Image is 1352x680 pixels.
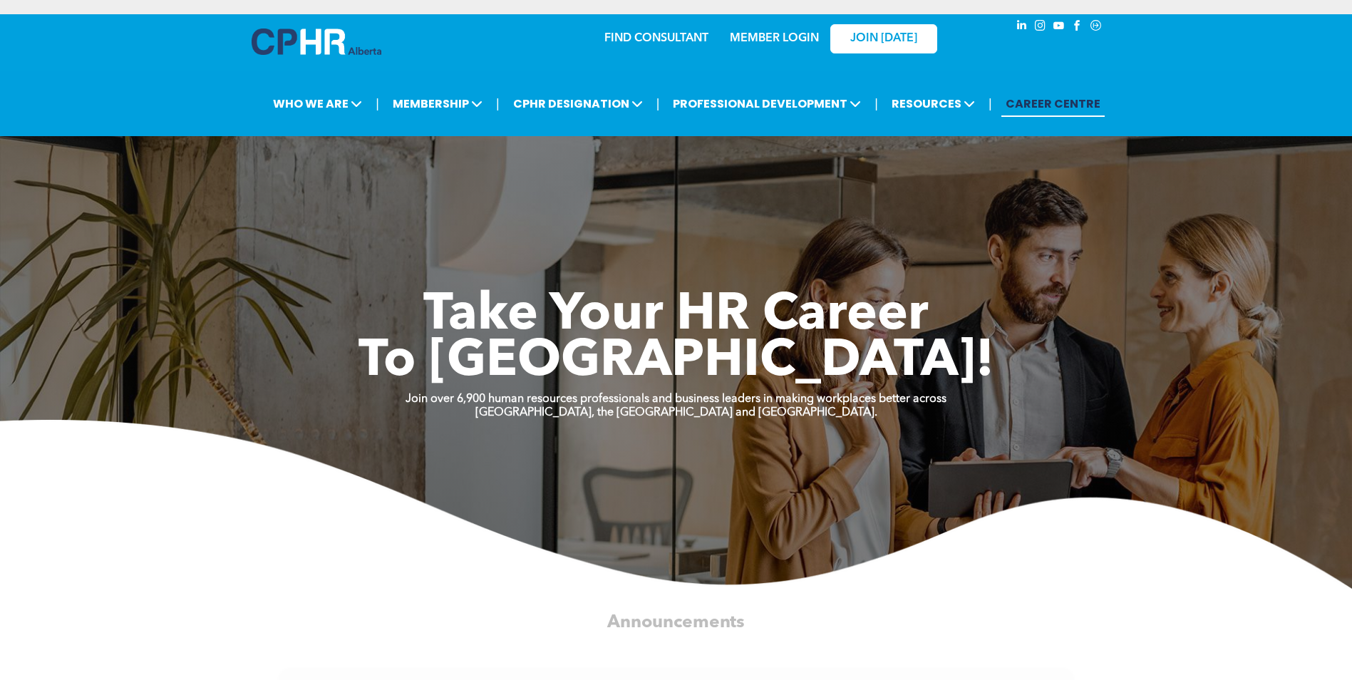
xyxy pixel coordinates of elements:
span: RESOURCES [887,91,979,117]
li: | [656,89,660,118]
a: JOIN [DATE] [830,24,937,53]
strong: [GEOGRAPHIC_DATA], the [GEOGRAPHIC_DATA] and [GEOGRAPHIC_DATA]. [475,407,877,418]
li: | [376,89,379,118]
span: CPHR DESIGNATION [509,91,647,117]
a: FIND CONSULTANT [604,33,708,44]
li: | [496,89,500,118]
span: PROFESSIONAL DEVELOPMENT [669,91,865,117]
a: facebook [1070,18,1085,37]
span: WHO WE ARE [269,91,366,117]
a: CAREER CENTRE [1001,91,1105,117]
span: Take Your HR Career [423,290,929,341]
span: MEMBERSHIP [388,91,487,117]
span: Announcements [607,614,744,632]
span: To [GEOGRAPHIC_DATA]! [358,336,994,388]
li: | [874,89,878,118]
a: youtube [1051,18,1067,37]
li: | [989,89,992,118]
strong: Join over 6,900 human resources professionals and business leaders in making workplaces better ac... [406,393,946,405]
a: linkedin [1014,18,1030,37]
a: Social network [1088,18,1104,37]
a: instagram [1033,18,1048,37]
a: MEMBER LOGIN [730,33,819,44]
img: A blue and white logo for cp alberta [252,29,381,55]
span: JOIN [DATE] [850,32,917,46]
